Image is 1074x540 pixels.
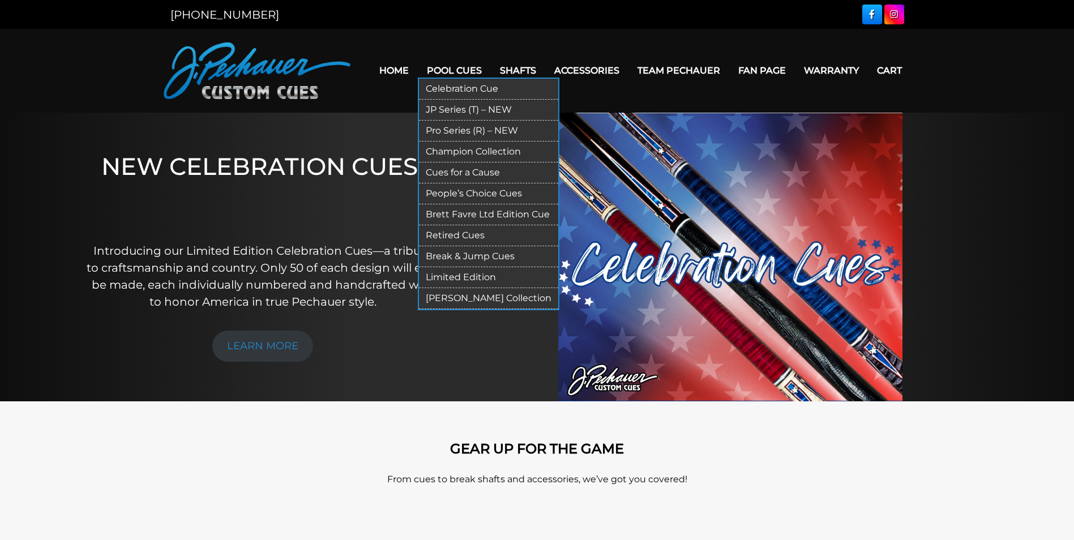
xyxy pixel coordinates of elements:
a: Break & Jump Cues [419,246,558,267]
a: Team Pechauer [628,56,729,85]
a: [PERSON_NAME] Collection [419,288,558,309]
a: Pool Cues [418,56,491,85]
strong: GEAR UP FOR THE GAME [450,440,624,457]
a: Retired Cues [419,225,558,246]
a: Celebration Cue [419,79,558,100]
a: People’s Choice Cues [419,183,558,204]
a: Champion Collection [419,142,558,162]
a: Cues for a Cause [419,162,558,183]
a: LEARN MORE [212,331,313,362]
a: JP Series (T) – NEW [419,100,558,121]
a: Accessories [545,56,628,85]
a: Home [370,56,418,85]
p: From cues to break shafts and accessories, we’ve got you covered! [215,473,860,486]
a: Pro Series (R) – NEW [419,121,558,142]
img: Pechauer Custom Cues [164,42,350,99]
a: Brett Favre Ltd Edition Cue [419,204,558,225]
p: Introducing our Limited Edition Celebration Cues—a tribute to craftsmanship and country. Only 50 ... [86,242,439,310]
a: Warranty [795,56,868,85]
a: Shafts [491,56,545,85]
a: [PHONE_NUMBER] [170,8,279,22]
a: Cart [868,56,911,85]
h1: NEW CELEBRATION CUES! [86,152,439,226]
a: Fan Page [729,56,795,85]
a: Limited Edition [419,267,558,288]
